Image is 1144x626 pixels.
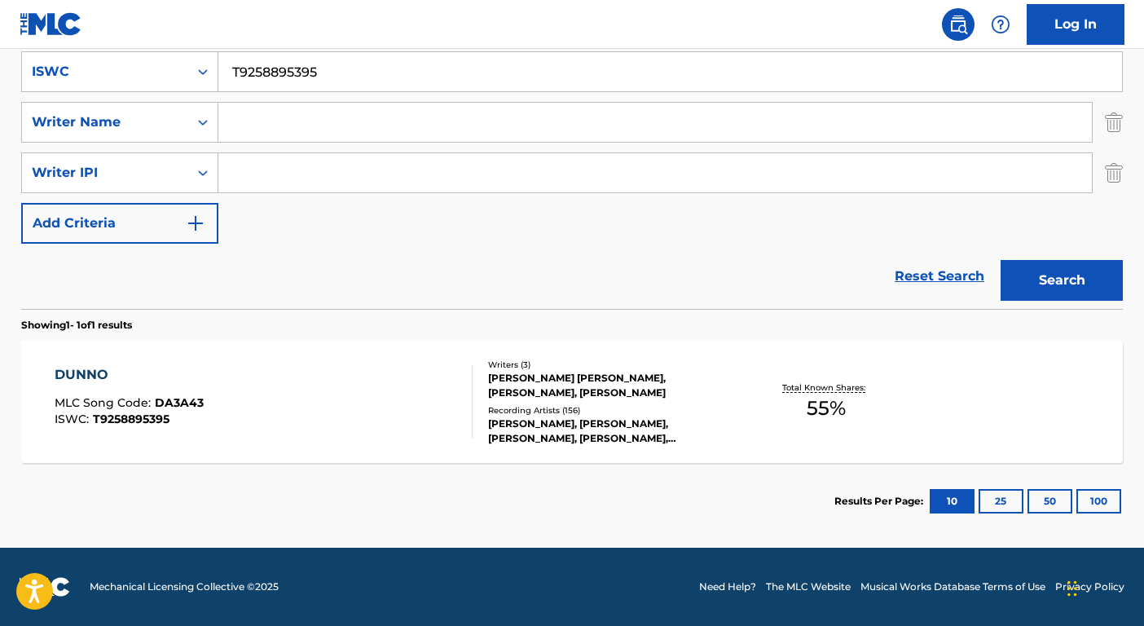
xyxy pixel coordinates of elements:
[984,8,1017,41] div: Help
[860,580,1045,594] a: Musical Works Database Terms of Use
[20,577,70,597] img: logo
[32,163,178,183] div: Writer IPI
[766,580,851,594] a: The MLC Website
[979,489,1023,514] button: 25
[93,412,169,426] span: T9258895395
[1105,152,1123,193] img: Delete Criterion
[32,112,178,132] div: Writer Name
[90,580,279,594] span: Mechanical Licensing Collective © 2025
[55,412,93,426] span: ISWC :
[1105,102,1123,143] img: Delete Criterion
[942,8,975,41] a: Public Search
[1027,4,1124,45] a: Log In
[155,395,204,410] span: DA3A43
[1076,489,1121,514] button: 100
[20,12,82,36] img: MLC Logo
[834,494,927,509] p: Results Per Page:
[887,258,992,294] a: Reset Search
[991,15,1010,34] img: help
[21,318,132,333] p: Showing 1 - 1 of 1 results
[21,341,1123,463] a: DUNNOMLC Song Code:DA3A43ISWC:T9258895395Writers (3)[PERSON_NAME] [PERSON_NAME], [PERSON_NAME], [...
[186,214,205,233] img: 9d2ae6d4665cec9f34b9.svg
[948,15,968,34] img: search
[1055,580,1124,594] a: Privacy Policy
[21,51,1123,309] form: Search Form
[21,203,218,244] button: Add Criteria
[1063,548,1144,626] iframe: Chat Widget
[55,395,155,410] span: MLC Song Code :
[930,489,975,514] button: 10
[782,381,869,394] p: Total Known Shares:
[807,394,846,423] span: 55 %
[488,371,734,400] div: [PERSON_NAME] [PERSON_NAME], [PERSON_NAME], [PERSON_NAME]
[488,417,734,446] div: [PERSON_NAME], [PERSON_NAME], [PERSON_NAME], [PERSON_NAME], [PERSON_NAME]
[699,580,756,594] a: Need Help?
[1027,489,1072,514] button: 50
[488,359,734,371] div: Writers ( 3 )
[32,62,178,82] div: ISWC
[1067,564,1077,613] div: Drag
[488,404,734,417] div: Recording Artists ( 156 )
[1001,260,1123,301] button: Search
[55,365,204,385] div: DUNNO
